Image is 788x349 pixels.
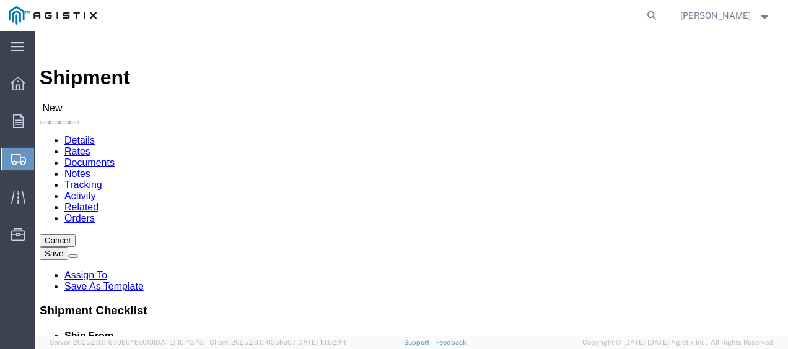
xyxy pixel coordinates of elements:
[50,338,204,346] span: Server: 2025.20.0-970904bc0f3
[9,6,97,25] img: logo
[404,338,435,346] a: Support
[35,31,788,336] iframe: FS Legacy Container
[680,8,771,23] button: [PERSON_NAME]
[435,338,466,346] a: Feedback
[209,338,346,346] span: Client: 2025.20.0-035ba07
[680,9,751,22] span: Louis Ortiz
[582,337,773,348] span: Copyright © [DATE]-[DATE] Agistix Inc., All Rights Reserved
[296,338,346,346] span: [DATE] 10:52:44
[154,338,204,346] span: [DATE] 10:43:43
